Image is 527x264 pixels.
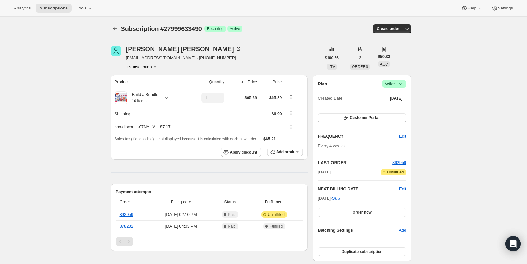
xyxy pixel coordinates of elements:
span: Billing date [152,199,210,205]
button: Duplicate subscription [318,247,406,256]
h2: FREQUENCY [318,133,399,140]
button: Product actions [286,94,296,101]
span: 2 [359,55,361,60]
span: Recurring [207,26,223,31]
button: Order now [318,208,406,217]
span: Add product [276,149,299,154]
th: Quantity [186,75,226,89]
th: Shipping [111,107,186,121]
span: Duplicate subscription [342,249,382,254]
button: Subscriptions [36,4,72,13]
button: Add product [267,148,303,156]
span: $6.99 [272,111,282,116]
span: Create order [377,26,399,31]
span: Add [399,227,406,234]
span: [EMAIL_ADDRESS][DOMAIN_NAME] · [PHONE_NUMBER] [126,55,242,61]
div: Open Intercom Messenger [505,236,521,251]
button: Edit [399,186,406,192]
span: Paid [228,224,236,229]
span: [DATE] · [318,196,340,201]
span: $100.66 [325,55,339,60]
span: Active [385,81,404,87]
button: Product actions [126,64,158,70]
div: [PERSON_NAME] [PERSON_NAME] [126,46,242,52]
button: Customer Portal [318,113,406,122]
span: Unfulfilled [387,170,404,175]
small: 16 Items [132,99,147,103]
span: Status [214,199,246,205]
span: AOV [380,62,388,66]
span: Active [230,26,240,31]
div: box-discount-07NAHV [115,124,282,130]
h2: Payment attempts [116,189,303,195]
span: Analytics [14,6,31,11]
span: Paid [228,212,236,217]
a: 878282 [120,224,133,229]
th: Order [116,195,150,209]
span: William Daly [111,46,121,56]
button: Edit [395,131,410,141]
span: Fulfillment [250,199,299,205]
span: $50.33 [378,53,390,60]
nav: Pagination [116,237,303,246]
span: Help [467,6,476,11]
span: Apply discount [230,150,257,155]
span: [DATE] [318,169,331,175]
button: Tools [73,4,97,13]
span: [DATE] · 04:03 PM [152,223,210,229]
button: Apply discount [221,148,261,157]
span: Order now [353,210,372,215]
button: 892959 [392,160,406,166]
span: $65.39 [245,95,257,100]
button: Settings [488,4,517,13]
span: Customer Portal [350,115,379,120]
button: Create order [373,24,403,33]
span: Fulfilled [270,224,283,229]
button: Subscriptions [111,24,120,33]
button: $100.66 [321,53,342,62]
button: Add [395,225,410,236]
th: Unit Price [226,75,259,89]
span: Sales tax (if applicable) is not displayed because it is calculated with each new order. [115,137,257,141]
span: Every 4 weeks [318,143,345,148]
span: [DATE] [390,96,403,101]
a: 892959 [120,212,133,217]
button: Skip [328,193,344,204]
span: ORDERS [352,65,368,69]
button: Help [457,4,486,13]
span: LTV [329,65,335,69]
button: [DATE] [386,94,406,103]
span: Tools [77,6,86,11]
th: Price [259,75,284,89]
span: Edit [399,133,406,140]
span: [DATE] · 02:10 PM [152,211,210,218]
span: $65.21 [263,136,276,141]
span: Subscription #27999633490 [121,25,202,32]
span: $65.39 [269,95,282,100]
h6: Batching Settings [318,227,399,234]
h2: NEXT BILLING DATE [318,186,399,192]
span: Created Date [318,95,342,102]
span: - $7.17 [159,124,171,130]
button: Analytics [10,4,35,13]
div: Build a Bundle [127,91,159,104]
th: Product [111,75,186,89]
span: Settings [498,6,513,11]
span: Unfulfilled [268,212,285,217]
h2: Plan [318,81,327,87]
span: Skip [332,195,340,202]
button: 2 [355,53,365,62]
button: Shipping actions [286,110,296,116]
a: 892959 [392,160,406,165]
h2: LAST ORDER [318,160,392,166]
span: Subscriptions [40,6,68,11]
